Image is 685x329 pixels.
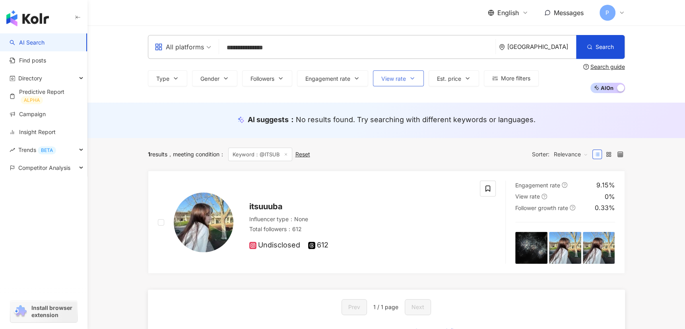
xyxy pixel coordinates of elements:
span: 1 [148,151,150,158]
span: View rate [515,193,540,200]
div: Reset [295,151,310,158]
span: Competitor Analysis [18,159,70,177]
span: Directory [18,69,42,87]
span: environment [499,44,505,50]
div: Influencer type ： None [249,215,471,223]
span: rise [10,147,15,153]
div: 9.15% [596,181,615,189]
span: Est. price [437,76,461,82]
span: question-circle [570,205,575,210]
img: logo [6,10,49,26]
div: Total followers ： 612 [249,225,471,233]
span: P [605,8,609,17]
span: Engagement rate [305,76,350,82]
div: BETA [38,146,56,154]
button: More filters [484,70,539,86]
span: Relevance [554,148,588,161]
button: Type [148,70,187,86]
span: Followers [250,76,274,82]
div: 0% [605,192,615,201]
span: 612 [308,241,328,249]
a: KOL AvataritsuuubaInfluencer type：NoneTotal followers：612Undisclosed612Engagement ratequestion-ci... [148,171,625,274]
button: Next [405,299,431,315]
div: AI suggests ： [248,115,536,125]
div: [GEOGRAPHIC_DATA] [507,43,576,50]
img: post-image [549,232,581,264]
span: appstore [155,43,163,51]
span: Undisclosed [249,241,300,249]
span: Messages [554,9,584,17]
div: 0.33% [595,203,615,212]
a: Campaign [10,110,46,118]
button: Followers [242,70,292,86]
span: question-circle [562,182,567,188]
a: Predictive ReportALPHA [10,88,81,104]
a: searchAI Search [10,39,45,47]
button: Est. price [429,70,479,86]
span: Engagement rate [515,182,560,189]
button: Gender [192,70,237,86]
span: Follower growth rate [515,204,568,211]
a: Find posts [10,56,46,64]
span: Install browser extension [31,304,75,319]
span: Type [156,76,169,82]
button: Search [576,35,625,59]
span: Gender [200,76,219,82]
span: English [497,8,519,17]
div: All platforms [155,41,204,53]
span: View rate [381,76,406,82]
span: Keyword：@ITSUB [228,148,292,161]
div: results [148,151,167,158]
span: 1 / 1 page [373,304,398,310]
span: No results found. Try searching with different keywords or languages. [296,115,536,124]
span: question-circle [541,194,547,199]
a: chrome extensionInstall browser extension [10,301,77,322]
img: post-image [515,232,547,264]
span: Trends [18,141,56,159]
div: Search guide [590,64,625,70]
img: KOL Avatar [174,193,233,252]
div: Sorter: [532,148,592,161]
span: question-circle [583,64,589,70]
button: Prev [342,299,367,315]
span: itsuuuba [249,202,283,211]
span: meeting condition ： [167,151,225,158]
button: Engagement rate [297,70,368,86]
a: Insight Report [10,128,56,136]
span: More filters [501,75,530,82]
img: post-image [583,232,615,264]
span: Search [596,44,614,50]
img: chrome extension [13,305,28,318]
button: View rate [373,70,424,86]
